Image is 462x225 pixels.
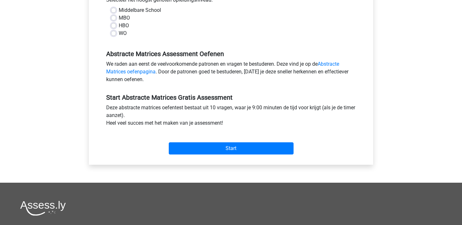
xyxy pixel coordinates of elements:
[106,50,356,58] h5: Abstracte Matrices Assessment Oefenen
[119,22,129,29] label: HBO
[106,94,356,101] h5: Start Abstracte Matrices Gratis Assessment
[119,29,127,37] label: WO
[119,14,130,22] label: MBO
[20,201,66,216] img: Assessly logo
[119,6,161,14] label: Middelbare School
[101,60,361,86] div: We raden aan eerst de veelvoorkomende patronen en vragen te bestuderen. Deze vind je op de . Door...
[101,104,361,129] div: Deze abstracte matrices oefentest bestaat uit 10 vragen, waar je 9:00 minuten de tijd voor krijgt...
[169,142,294,154] input: Start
